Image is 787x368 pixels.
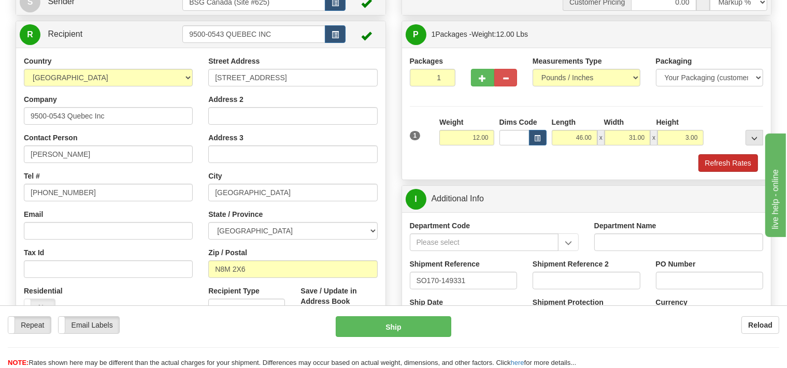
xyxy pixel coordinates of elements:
[208,56,260,66] label: Street Address
[336,316,451,337] button: Ship
[496,30,514,38] span: 12.00
[410,297,443,307] label: Ship Date
[432,24,528,45] span: Packages -
[656,297,688,307] label: Currency
[656,259,696,269] label: PO Number
[741,316,779,334] button: Reload
[8,317,51,333] label: Repeat
[594,220,656,231] label: Department Name
[208,94,244,105] label: Address 2
[410,220,470,231] label: Department Code
[24,209,43,219] label: Email
[24,299,55,316] label: No
[301,286,377,306] label: Save / Update in Address Book
[8,6,96,19] div: live help - online
[8,359,28,366] span: NOTE:
[533,297,604,307] label: Shipment Protection
[597,130,605,145] span: x
[24,171,40,181] label: Tel #
[208,133,244,143] label: Address 3
[439,117,463,127] label: Weight
[24,247,44,258] label: Tax Id
[763,131,786,237] iframe: chat widget
[410,131,421,140] span: 1
[24,94,57,105] label: Company
[656,117,679,127] label: Height
[208,209,263,219] label: State / Province
[24,286,63,296] label: Residential
[471,30,528,38] span: Weight:
[182,25,325,43] input: Recipient Id
[650,130,657,145] span: x
[517,30,528,38] span: Lbs
[511,359,524,366] a: here
[410,233,559,251] input: Please select
[48,30,82,38] span: Recipient
[208,171,222,181] label: City
[208,69,377,86] input: Enter a location
[748,321,772,329] b: Reload
[406,24,426,45] span: P
[24,56,52,66] label: Country
[533,56,602,66] label: Measurements Type
[432,30,436,38] span: 1
[406,188,768,210] a: IAdditional Info
[20,24,40,45] span: R
[208,286,260,296] label: Recipient Type
[410,259,480,269] label: Shipment Reference
[746,130,763,145] div: ...
[499,117,537,127] label: Dims Code
[406,24,768,45] a: P 1Packages -Weight:12.00 Lbs
[24,133,77,143] label: Contact Person
[698,154,758,172] button: Refresh Rates
[208,247,247,258] label: Zip / Postal
[20,24,164,45] a: R Recipient
[533,259,609,269] label: Shipment Reference 2
[656,56,692,66] label: Packaging
[410,56,443,66] label: Packages
[604,117,624,127] label: Width
[406,189,426,210] span: I
[552,117,576,127] label: Length
[59,317,119,333] label: Email Labels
